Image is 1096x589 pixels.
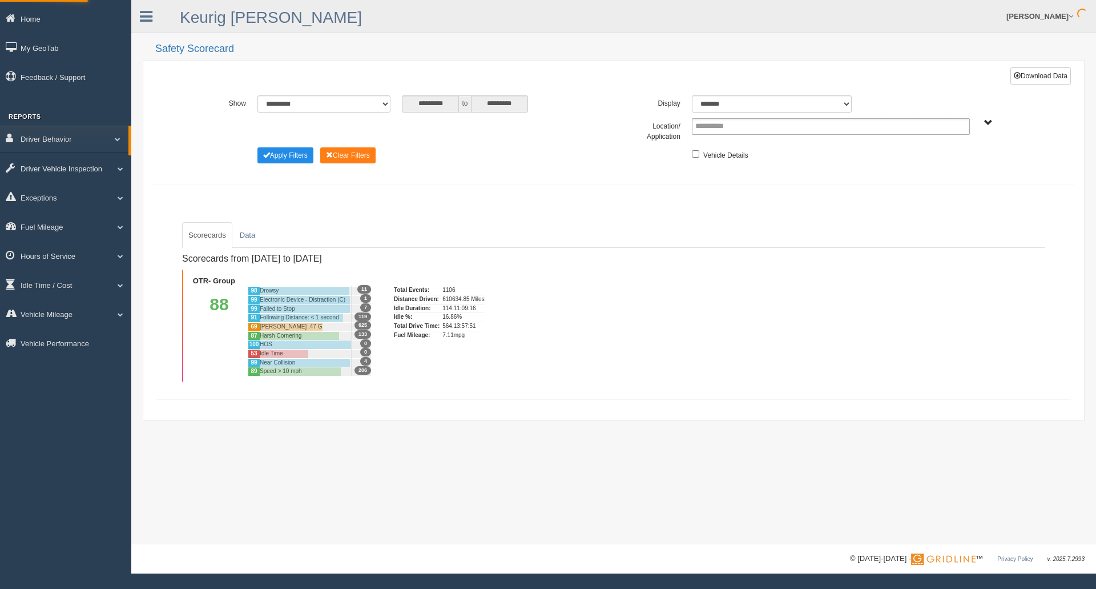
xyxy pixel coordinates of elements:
a: Scorecards [182,222,232,249]
label: Display [614,95,686,109]
div: 99 [248,358,260,367]
div: Fuel Mileage: [394,331,440,340]
span: 0 [360,339,371,348]
b: OTR- Group [193,277,235,285]
div: 89 [248,367,260,376]
span: 4 [360,357,371,366]
div: Total Events: [394,286,440,295]
div: 98 [248,286,260,295]
span: 206 [354,366,371,375]
h2: Safety Scorecard [155,43,1085,55]
div: 16.86% [442,312,484,322]
button: Change Filter Options [320,147,376,163]
div: 100 [248,340,260,349]
div: 610634.85 Miles [442,295,484,304]
span: to [459,95,470,113]
span: 133 [354,330,371,339]
div: Idle Duration: [394,304,440,313]
a: Privacy Policy [997,556,1033,562]
div: 564.13:57:51 [442,322,484,331]
div: © [DATE]-[DATE] - ™ [850,553,1085,565]
h4: Scorecards from [DATE] to [DATE] [182,254,525,264]
div: 91 [248,313,260,322]
img: Gridline [911,554,976,565]
button: Change Filter Options [257,147,313,163]
span: 625 [354,321,371,330]
span: 1 [360,294,371,303]
div: Distance Driven: [394,295,440,304]
button: Download Data [1010,67,1071,85]
div: 88 [191,286,248,376]
div: 99 [248,304,260,314]
div: Total Drive Time: [394,322,440,331]
label: Show [179,95,252,109]
div: Idle %: [394,312,440,322]
label: Vehicle Details [703,147,748,161]
span: 0 [360,348,371,356]
span: 119 [354,312,371,321]
div: 7.11mpg [442,331,484,340]
a: Keurig [PERSON_NAME] [180,9,362,26]
div: 53 [248,349,260,358]
span: 11 [357,285,371,294]
div: 114.11:09:16 [442,304,484,313]
div: 99 [248,295,260,304]
span: 7 [360,303,371,312]
div: 69 [248,322,260,331]
div: 87 [248,331,260,340]
span: v. 2025.7.2993 [1047,556,1085,562]
a: Data [233,222,261,249]
label: Location/ Application [614,118,686,142]
div: 1106 [442,286,484,295]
